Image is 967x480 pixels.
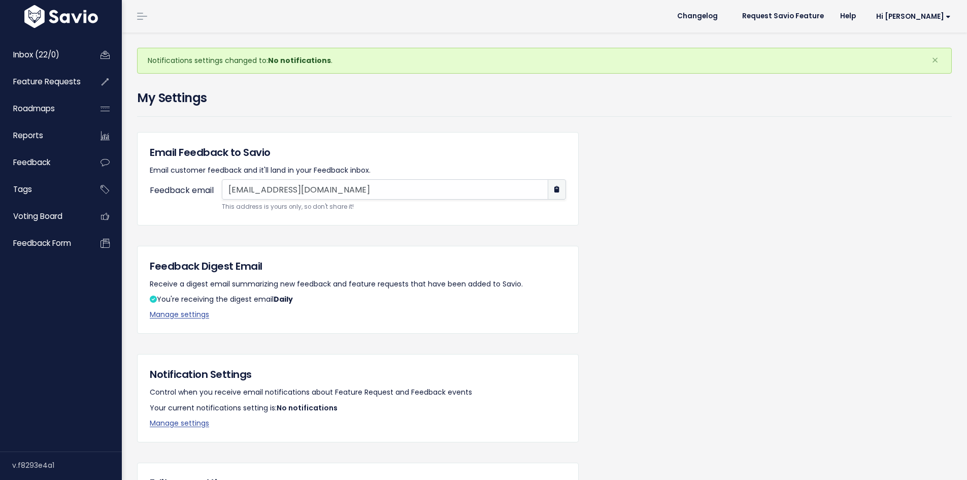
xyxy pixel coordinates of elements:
p: Receive a digest email summarizing new feedback and feature requests that have been added to Savio. [150,278,566,291]
a: Manage settings [150,418,209,428]
div: v.f8293e4a1 [12,452,122,478]
a: Tags [3,178,84,201]
a: Feedback form [3,232,84,255]
p: Email customer feedback and it'll land in your Feedback inbox. [150,164,566,177]
span: Hi [PERSON_NAME] [876,13,951,20]
h5: Email Feedback to Savio [150,145,566,160]
span: Roadmaps [13,103,55,114]
a: Roadmaps [3,97,84,120]
p: You're receiving the digest email [150,293,566,306]
small: This address is yours only, so don't share it! [222,202,566,212]
strong: Daily [274,294,293,304]
a: Manage settings [150,309,209,319]
a: Voting Board [3,205,84,228]
p: Your current notifications setting is: [150,402,566,414]
a: Feature Requests [3,70,84,93]
a: Inbox (22/0) [3,43,84,67]
span: Feature Requests [13,76,81,87]
span: Tags [13,184,32,195]
button: Close [921,48,949,73]
span: Changelog [677,13,718,20]
img: logo-white.9d6f32f41409.svg [22,5,101,28]
h5: Notification Settings [150,367,566,382]
span: × [931,52,939,69]
p: Control when you receive email notifications about Feature Request and Feedback events [150,386,566,399]
a: Help [832,9,864,24]
h4: My Settings [137,89,952,107]
label: Feedback email [150,183,222,206]
span: Feedback form [13,238,71,248]
div: Notifications settings changed to: . [137,48,952,74]
a: Feedback [3,151,84,174]
a: Hi [PERSON_NAME] [864,9,959,24]
a: Request Savio Feature [734,9,832,24]
strong: No notifications [268,55,331,66]
span: No notifications [277,403,338,413]
h5: Feedback Digest Email [150,259,566,274]
span: Reports [13,130,43,141]
span: Voting Board [13,211,62,221]
span: Feedback [13,157,50,168]
span: Inbox (22/0) [13,49,59,60]
a: Reports [3,124,84,147]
